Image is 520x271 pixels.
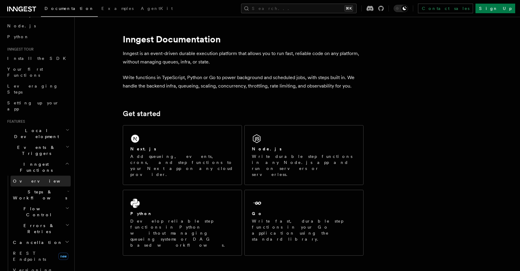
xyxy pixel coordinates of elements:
[7,34,29,39] span: Python
[141,6,173,11] span: AgentKit
[13,251,46,262] span: REST Endpoints
[5,47,34,52] span: Inngest tour
[11,239,63,245] span: Cancellation
[11,186,71,203] button: Steps & Workflows
[252,211,263,217] h2: Go
[418,4,473,13] a: Contact sales
[244,190,364,256] a: GoWrite fast, durable step functions in your Go application using the standard library.
[252,146,282,152] h2: Node.js
[130,153,234,177] p: Add queueing, events, crons, and step functions to your Next app on any cloud provider.
[5,64,71,81] a: Your first Functions
[11,220,71,237] button: Errors & Retries
[11,237,71,248] button: Cancellation
[475,4,515,13] a: Sign Up
[5,161,65,173] span: Inngest Functions
[7,84,58,94] span: Leveraging Steps
[5,142,71,159] button: Events & Triggers
[11,189,67,201] span: Steps & Workflows
[11,223,65,235] span: Errors & Retries
[123,190,242,256] a: PythonDevelop reliable step functions in Python without managing queueing systems or DAG based wo...
[130,218,234,248] p: Develop reliable step functions in Python without managing queueing systems or DAG based workflows.
[7,67,43,78] span: Your first Functions
[5,144,66,156] span: Events & Triggers
[7,100,59,111] span: Setting up your app
[123,34,364,45] h1: Inngest Documentation
[252,218,356,242] p: Write fast, durable step functions in your Go application using the standard library.
[5,128,66,140] span: Local Development
[252,153,356,177] p: Write durable step functions in any Node.js app and run on servers or serverless.
[241,4,357,13] button: Search...⌘K
[11,176,71,186] a: Overview
[101,6,134,11] span: Examples
[394,5,408,12] button: Toggle dark mode
[11,206,65,218] span: Flow Control
[41,2,98,17] a: Documentation
[98,2,137,16] a: Examples
[11,203,71,220] button: Flow Control
[58,253,68,260] span: new
[11,248,71,265] a: REST Endpointsnew
[45,6,94,11] span: Documentation
[7,56,70,61] span: Install the SDK
[5,97,71,114] a: Setting up your app
[123,49,364,66] p: Inngest is an event-driven durable execution platform that allows you to run fast, reliable code ...
[137,2,176,16] a: AgentKit
[244,125,364,185] a: Node.jsWrite durable step functions in any Node.js app and run on servers or serverless.
[7,23,36,28] span: Node.js
[123,73,364,90] p: Write functions in TypeScript, Python or Go to power background and scheduled jobs, with steps bu...
[130,211,153,217] h2: Python
[5,31,71,42] a: Python
[130,146,156,152] h2: Next.js
[5,159,71,176] button: Inngest Functions
[345,5,353,11] kbd: ⌘K
[5,53,71,64] a: Install the SDK
[123,109,160,118] a: Get started
[5,119,25,124] span: Features
[5,81,71,97] a: Leveraging Steps
[5,20,71,31] a: Node.js
[13,179,75,183] span: Overview
[123,125,242,185] a: Next.jsAdd queueing, events, crons, and step functions to your Next app on any cloud provider.
[5,125,71,142] button: Local Development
